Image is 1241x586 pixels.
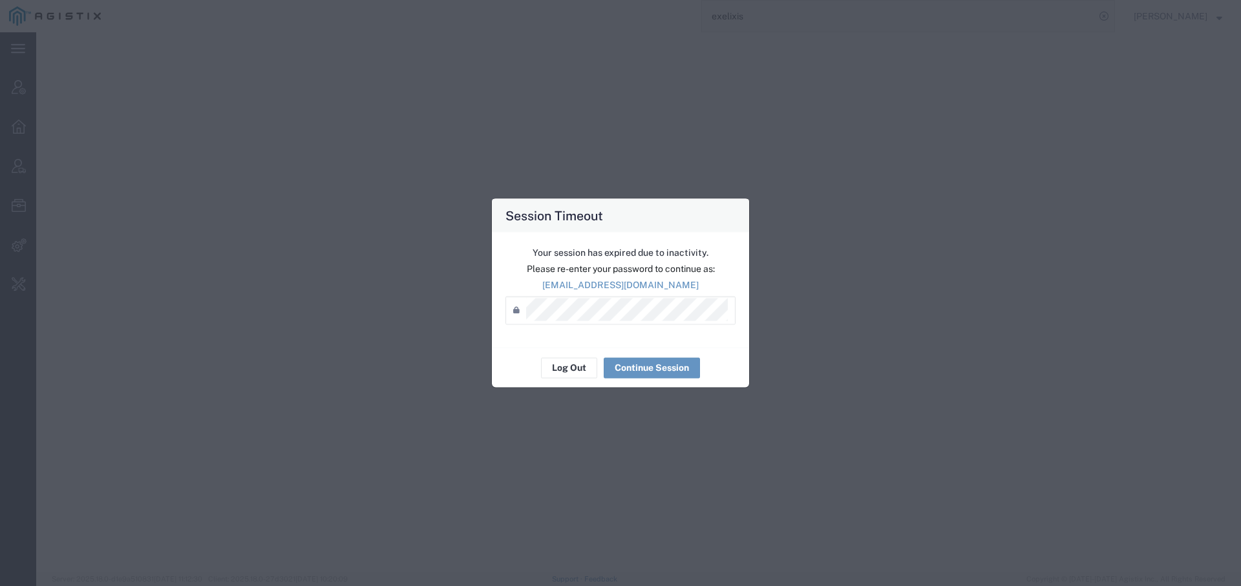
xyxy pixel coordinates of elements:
[541,357,597,378] button: Log Out
[505,205,603,224] h4: Session Timeout
[505,246,736,259] p: Your session has expired due to inactivity.
[505,262,736,275] p: Please re-enter your password to continue as:
[604,357,700,378] button: Continue Session
[505,278,736,291] p: [EMAIL_ADDRESS][DOMAIN_NAME]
